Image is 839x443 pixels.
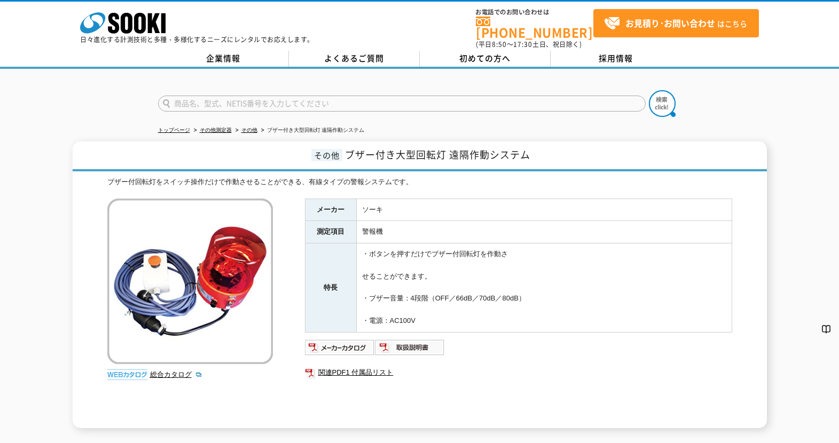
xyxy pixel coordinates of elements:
img: ブザー付き大型回転灯 遠隔作動システム [107,199,273,364]
img: webカタログ [107,369,147,380]
div: ブザー付回転灯をスイッチ操作だけで作動させることができる、有線タイプの警報システムです。 [107,177,732,188]
input: 商品名、型式、NETIS番号を入力してください [158,96,646,112]
a: [PHONE_NUMBER] [476,17,593,38]
img: btn_search.png [649,90,676,117]
a: お見積り･お問い合わせはこちら [593,9,759,37]
td: 警報機 [356,221,732,243]
strong: お見積り･お問い合わせ [625,17,715,29]
a: 関連PDF1 付属品リスト [305,366,732,379]
td: ・ボタンを押すだけでブザー付回転灯を作動さ せることができます。 ・ブザー音量：4段階（OFF／66dB／70dB／80dB） ・電源：AC100V [356,243,732,333]
span: お電話でのお問い合わせは [476,9,593,15]
a: メーカーカタログ [305,346,375,354]
th: 測定項目 [305,221,356,243]
td: ソーキ [356,199,732,221]
span: 初めての方へ [459,52,511,64]
span: (平日 ～ 土日、祝日除く) [476,39,582,49]
a: 総合カタログ [150,370,202,378]
span: はこちら [604,15,747,31]
p: 日々進化する計測技術と多種・多様化するニーズにレンタルでお応えします。 [80,36,314,43]
span: 8:50 [492,39,507,49]
a: その他測定器 [200,127,232,133]
a: その他 [241,127,257,133]
img: 取扱説明書 [375,339,445,356]
span: 17:30 [513,39,532,49]
span: ブザー付き大型回転灯 遠隔作動システム [345,147,530,162]
img: メーカーカタログ [305,339,375,356]
span: その他 [311,149,342,161]
a: 採用情報 [551,51,681,67]
a: トップページ [158,127,190,133]
a: 企業情報 [158,51,289,67]
a: よくあるご質問 [289,51,420,67]
a: 取扱説明書 [375,346,445,354]
a: 初めての方へ [420,51,551,67]
th: メーカー [305,199,356,221]
li: ブザー付き大型回転灯 遠隔作動システム [259,125,365,136]
th: 特長 [305,243,356,333]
